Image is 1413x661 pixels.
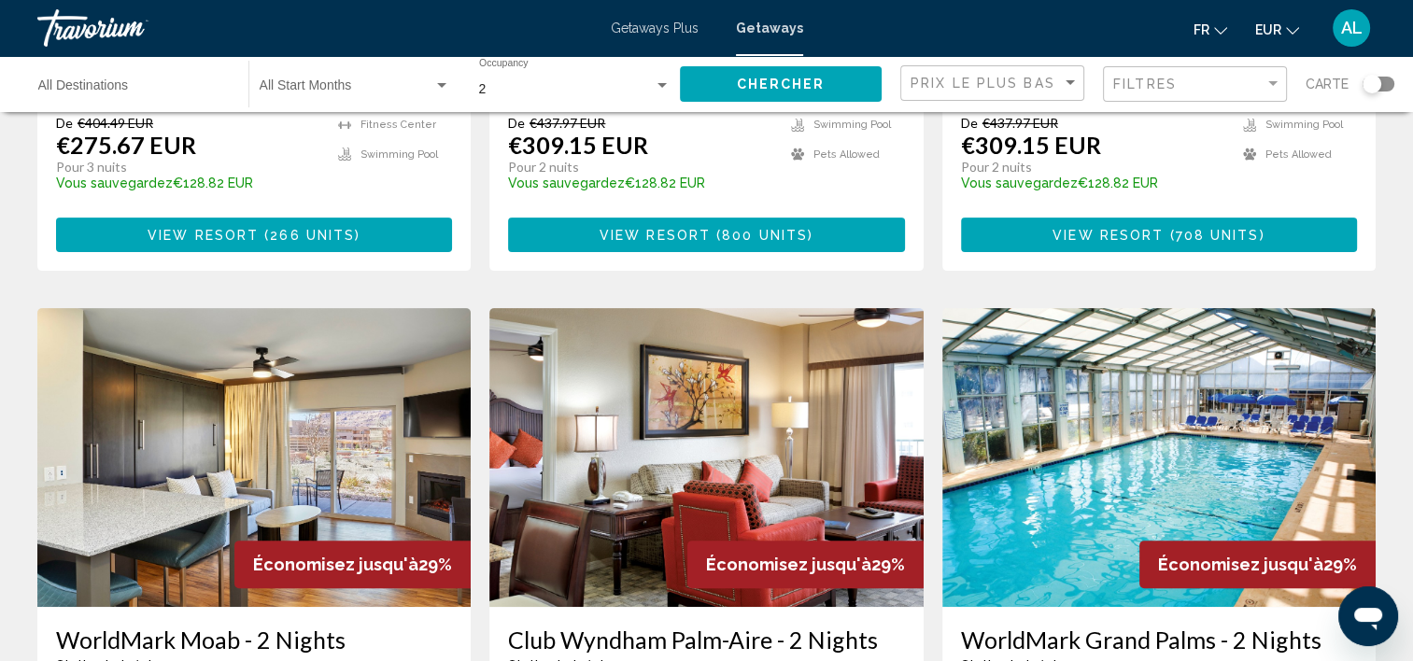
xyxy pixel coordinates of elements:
button: User Menu [1327,8,1376,48]
p: €309.15 EUR [961,131,1101,159]
iframe: Bouton de lancement de la fenêtre de messagerie [1338,586,1398,646]
span: De [56,115,73,131]
span: View Resort [148,228,259,243]
span: 800 units [722,228,808,243]
button: Filter [1103,65,1287,104]
p: €128.82 EUR [56,176,319,190]
span: Chercher [737,77,826,92]
img: DK63O01X.jpg [942,308,1376,607]
span: 708 units [1175,228,1259,243]
span: ( ) [711,228,813,243]
span: Swimming Pool [1265,119,1343,131]
div: 29% [687,541,924,588]
span: €437.97 EUR [530,115,605,131]
a: Club Wyndham Palm-Aire - 2 Nights [508,626,904,654]
span: €404.49 EUR [78,115,153,131]
p: Pour 3 nuits [56,159,319,176]
span: Swimming Pool [360,148,438,161]
span: €437.97 EUR [982,115,1058,131]
p: €128.82 EUR [961,176,1224,190]
button: View Resort(266 units) [56,218,452,252]
p: Pour 2 nuits [961,159,1224,176]
span: 266 units [270,228,355,243]
button: View Resort(800 units) [508,218,904,252]
p: €309.15 EUR [508,131,648,159]
a: Getaways [736,21,803,35]
a: WorldMark Moab - 2 Nights [56,626,452,654]
div: 29% [234,541,471,588]
span: Économisez jusqu'à [706,555,871,574]
span: Pets Allowed [1265,148,1332,161]
p: €275.67 EUR [56,131,196,159]
span: AL [1341,19,1363,37]
span: Prix ​​le plus bas [911,76,1055,91]
button: Change currency [1255,16,1299,43]
p: Pour 2 nuits [508,159,771,176]
button: Change language [1194,16,1227,43]
span: 2 [479,81,487,96]
span: Fitness Center [360,119,436,131]
span: Vous sauvegardez [508,176,625,190]
span: Économisez jusqu'à [1158,555,1323,574]
span: Carte [1306,71,1349,97]
span: ( ) [259,228,360,243]
span: fr [1194,22,1209,37]
img: 3875I01X.jpg [489,308,923,607]
a: Travorium [37,9,592,47]
mat-select: Sort by [911,76,1079,91]
p: €128.82 EUR [508,176,771,190]
span: Économisez jusqu'à [253,555,418,574]
span: EUR [1255,22,1281,37]
span: Filtres [1113,77,1177,91]
span: ( ) [1164,228,1265,243]
span: Vous sauvegardez [961,176,1078,190]
a: WorldMark Grand Palms - 2 Nights [961,626,1357,654]
button: Chercher [680,66,882,101]
span: View Resort [1053,228,1164,243]
button: View Resort(708 units) [961,218,1357,252]
span: Pets Allowed [813,148,880,161]
span: View Resort [600,228,711,243]
div: 29% [1139,541,1376,588]
span: Vous sauvegardez [56,176,173,190]
img: DY01I01X.jpg [37,308,471,607]
span: Swimming Pool [813,119,891,131]
a: Getaways Plus [611,21,699,35]
span: De [508,115,525,131]
span: De [961,115,978,131]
